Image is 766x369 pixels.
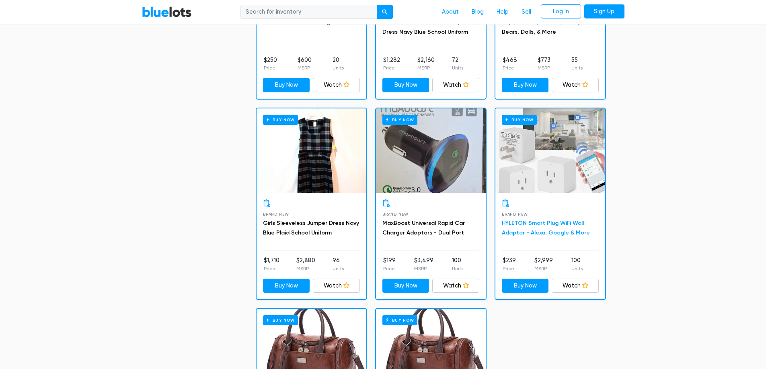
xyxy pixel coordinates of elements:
li: $199 [383,256,396,272]
a: Girls Sleeveless Jumper Dress Navy Blue Plaid School Uniform [263,220,359,236]
a: MaxBoost Universal Rapid Car Charger Adaptors - Dual Port [382,220,465,236]
a: Watch [432,279,479,293]
p: Price [383,64,400,71]
p: MSRP [538,64,550,71]
h6: Buy Now [502,115,537,125]
p: Price [264,64,277,71]
li: 72 [452,56,463,72]
a: About [435,4,465,20]
a: Buy Now [502,78,549,92]
li: $250 [264,56,277,72]
h6: Buy Now [382,115,417,125]
p: MSRP [534,265,553,272]
a: Buy Now [263,279,310,293]
h6: Buy Now [263,315,298,325]
p: MSRP [296,265,315,272]
li: 96 [333,256,344,272]
span: Brand New [382,212,409,216]
input: Search for inventory [240,5,377,19]
span: Brand New [263,212,289,216]
li: 100 [571,256,583,272]
a: Watch [313,78,360,92]
p: Price [503,64,517,71]
li: $1,710 [264,256,279,272]
a: HYLETON Smart Plug WiFi Wall Adaptor - Alexa, Google & More [502,220,590,236]
a: Watch [432,78,479,92]
a: Help [490,4,515,20]
p: MSRP [414,265,433,272]
li: $600 [298,56,312,72]
p: Price [383,265,396,272]
p: MSRP [417,64,435,71]
p: Units [571,265,583,272]
a: Buy Now [502,279,549,293]
p: MSRP [298,64,312,71]
li: $1,282 [383,56,400,72]
li: $3,499 [414,256,433,272]
a: Watch [552,279,599,293]
a: Sell [515,4,538,20]
h6: Buy Now [382,315,417,325]
li: $2,160 [417,56,435,72]
li: $468 [503,56,517,72]
a: Buy Now [382,78,429,92]
a: Buy Now [257,108,366,193]
p: Units [452,64,463,71]
h6: Buy Now [263,115,298,125]
li: $2,999 [534,256,553,272]
p: Price [503,265,516,272]
li: 100 [452,256,463,272]
a: Buy Now [263,78,310,92]
p: Price [264,265,279,272]
li: $773 [538,56,550,72]
a: Sign Up [584,4,624,19]
a: Watch [313,279,360,293]
a: Buy Now [495,108,605,193]
p: Units [333,64,344,71]
li: 55 [571,56,583,72]
a: Log In [541,4,581,19]
li: 20 [333,56,344,72]
a: Blog [465,4,490,20]
li: $2,880 [296,256,315,272]
a: BlueLots [142,6,192,18]
p: Units [333,265,344,272]
p: Units [571,64,583,71]
p: Units [452,265,463,272]
a: Watch [552,78,599,92]
a: Buy Now [382,279,429,293]
a: Buy Now [376,108,486,193]
li: $239 [503,256,516,272]
span: Brand New [502,212,528,216]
